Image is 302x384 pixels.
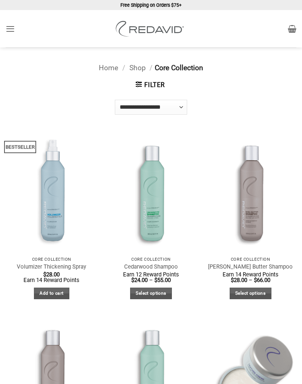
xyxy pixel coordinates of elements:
[114,21,188,37] img: REDAVID Salon Products | United States
[223,271,279,278] span: Earn 14 Reward Points
[154,277,157,284] span: $
[208,257,293,262] p: Core Collection
[115,100,187,115] select: Shop order
[131,277,148,284] bdi: 24.00
[230,288,271,299] a: Select options for “Shea Butter Shampoo”
[6,62,296,74] nav: Breadcrumb
[34,288,69,299] a: Add to cart: “Volumizer Thickening Spray”
[130,288,172,299] a: Select options for “Cedarwood Shampoo”
[254,277,270,284] bdi: 66.00
[122,64,125,72] span: /
[105,130,197,253] img: REDAVID Cedarwood Shampoo - 1
[231,277,247,284] bdi: 28.00
[249,277,252,284] span: –
[149,277,153,284] span: –
[43,271,60,278] bdi: 28.00
[124,263,178,270] a: Cedarwood Shampoo
[6,19,15,38] a: Menu
[154,277,171,284] bdi: 55.00
[17,263,86,270] a: Volumizer Thickening Spray
[123,271,179,278] span: Earn 12 Reward Points
[231,277,234,284] span: $
[9,257,94,262] p: Core Collection
[23,277,79,284] span: Earn 14 Reward Points
[43,271,46,278] span: $
[254,277,257,284] span: $
[131,277,134,284] span: $
[150,64,152,72] span: /
[288,21,296,37] a: View cart
[129,64,146,72] a: Shop
[136,81,165,89] a: Filter
[208,263,293,270] a: [PERSON_NAME] Butter Shampoo
[204,130,296,253] img: REDAVID Shea Butter Shampoo
[6,130,98,253] img: REDAVID Volumizer Thickening Spray - 1 1
[99,64,118,72] a: Home
[108,257,193,262] p: Core Collection
[144,81,165,89] strong: Filter
[120,2,182,8] strong: Free Shipping on Orders $75+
